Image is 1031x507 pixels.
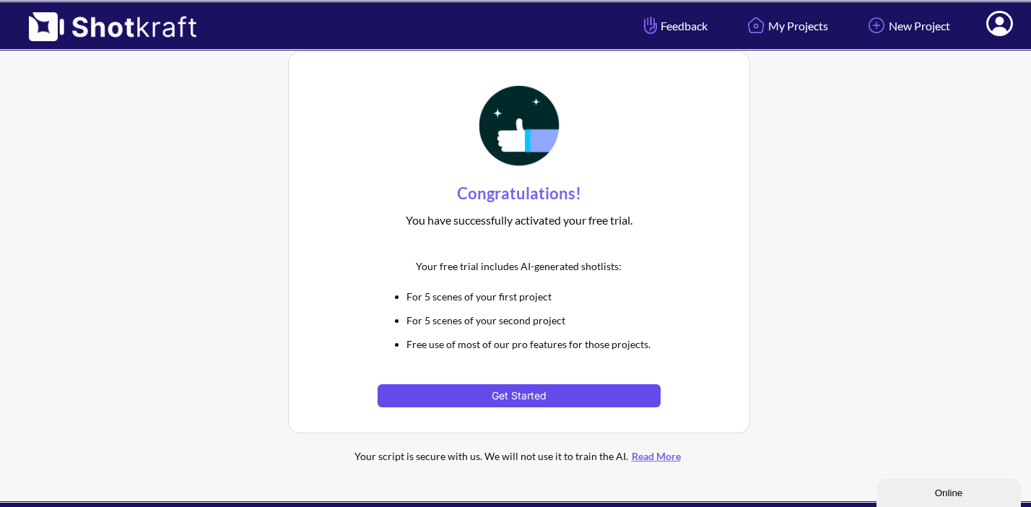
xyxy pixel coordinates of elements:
iframe: chat widget [876,475,1024,507]
div: Your script is secure with us. We will not use it to train the AI. [324,448,714,464]
img: Add Icon [864,13,889,38]
li: For 5 scenes of your first project [406,288,660,305]
a: New Project [853,6,961,45]
div: You have successfully activated your free trial. [378,208,660,233]
li: Free use of most of our pro features for those projects. [406,336,660,352]
img: Thumbs Up Icon [474,81,564,170]
a: Read More [628,450,684,462]
div: Congratulations! [378,179,660,208]
a: My Projects [733,6,839,45]
img: Home Icon [744,13,768,38]
img: Hand Icon [640,13,661,38]
li: For 5 scenes of your second project [406,312,660,329]
button: Get Started [378,384,660,407]
div: Your free trial includes AI-generated shotlists: [378,254,660,278]
span: Feedback [640,17,708,34]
